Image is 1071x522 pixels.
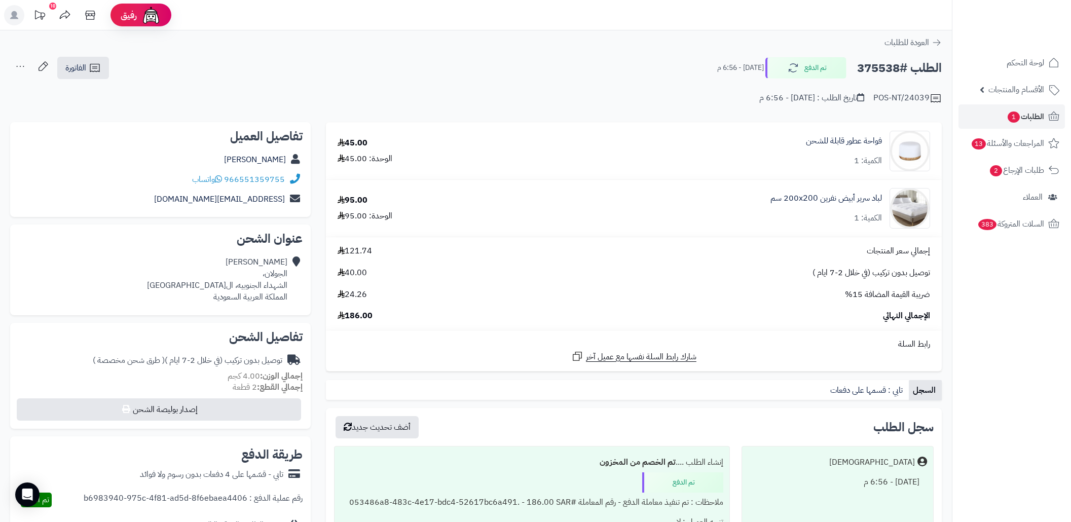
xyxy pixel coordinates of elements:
[233,381,303,393] small: 2 قطعة
[147,256,287,303] div: [PERSON_NAME] الجولان، الشهداء الجنوبيه، ال[GEOGRAPHIC_DATA] المملكة العربية السعودية
[972,138,986,150] span: 13
[759,92,864,104] div: تاريخ الطلب : [DATE] - 6:56 م
[748,472,927,492] div: [DATE] - 6:56 م
[977,217,1044,231] span: السلات المتروكة
[873,421,934,433] h3: سجل الطلب
[260,370,303,382] strong: إجمالي الوزن:
[884,36,929,49] span: العودة للطلبات
[192,173,222,185] a: واتساب
[330,339,938,350] div: رابط السلة
[813,267,930,279] span: توصيل بدون تركيب (في خلال 2-7 ايام )
[988,83,1044,97] span: الأقسام والمنتجات
[854,212,882,224] div: الكمية: 1
[1007,109,1044,124] span: الطلبات
[338,310,373,322] span: 186.00
[890,131,930,171] img: 1730305976-110316010080-90x90.jpg
[341,493,723,512] div: ملاحظات : تم تنفيذ معاملة الدفع - رقم المعاملة #053486a8-483c-4e17-bdc4-52617bc6a491. - 186.00 SAR
[884,36,942,49] a: العودة للطلبات
[15,482,40,507] div: Open Intercom Messenger
[1023,190,1043,204] span: العملاء
[338,245,372,257] span: 121.74
[93,355,282,366] div: توصيل بدون تركيب (في خلال 2-7 ايام )
[27,5,52,28] a: تحديثات المنصة
[65,62,86,74] span: الفاتورة
[18,130,303,142] h2: تفاصيل العميل
[224,173,285,185] a: 966551359755
[571,350,696,363] a: شارك رابط السلة نفسها مع عميل آخر
[826,380,909,400] a: تابي : قسمها على دفعات
[958,131,1065,156] a: المراجعات والأسئلة13
[586,351,696,363] span: شارك رابط السلة نفسها مع عميل آخر
[1007,56,1044,70] span: لوحة التحكم
[338,137,367,149] div: 45.00
[890,188,930,229] img: 1732186343-220107020015-90x90.jpg
[121,9,137,21] span: رفيق
[84,493,303,507] div: رقم عملية الدفع : b6983940-975c-4f81-ad5d-8f6ebaea4406
[873,92,942,104] div: POS-NT/24039
[1008,111,1020,123] span: 1
[338,153,392,165] div: الوحدة: 45.00
[958,51,1065,75] a: لوحة التحكم
[845,289,930,301] span: ضريبة القيمة المضافة 15%
[958,212,1065,236] a: السلات المتروكة383
[17,398,301,421] button: إصدار بوليصة الشحن
[338,289,367,301] span: 24.26
[600,456,676,468] b: تم الخصم من المخزون
[18,331,303,343] h2: تفاصيل الشحن
[341,453,723,472] div: إنشاء الطلب ....
[958,104,1065,129] a: الطلبات1
[909,380,942,400] a: السجل
[642,472,723,493] div: تم الدفع
[958,158,1065,182] a: طلبات الإرجاع2
[958,185,1065,209] a: العملاء
[57,57,109,79] a: الفاتورة
[717,63,764,73] small: [DATE] - 6:56 م
[338,210,392,222] div: الوحدة: 95.00
[989,163,1044,177] span: طلبات الإرجاع
[854,155,882,167] div: الكمية: 1
[228,370,303,382] small: 4.00 كجم
[257,381,303,393] strong: إجمالي القطع:
[141,5,161,25] img: ai-face.png
[978,219,996,230] span: 383
[336,416,419,438] button: أضف تحديث جديد
[18,233,303,245] h2: عنوان الشحن
[765,57,846,79] button: تم الدفع
[241,449,303,461] h2: طريقة الدفع
[971,136,1044,151] span: المراجعات والأسئلة
[806,135,882,147] a: فواحة عطور قابلة للشحن
[338,267,367,279] span: 40.00
[829,457,915,468] div: [DEMOGRAPHIC_DATA]
[867,245,930,257] span: إجمالي سعر المنتجات
[140,469,283,480] div: تابي - قسّمها على 4 دفعات بدون رسوم ولا فوائد
[93,354,165,366] span: ( طرق شحن مخصصة )
[224,154,286,166] a: [PERSON_NAME]
[338,195,367,206] div: 95.00
[154,193,285,205] a: [EMAIL_ADDRESS][DOMAIN_NAME]
[770,193,882,204] a: لباد سرير أبيض نفرين 200x200 سم
[883,310,930,322] span: الإجمالي النهائي
[990,165,1002,176] span: 2
[857,58,942,79] h2: الطلب #375538
[49,3,56,10] div: 10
